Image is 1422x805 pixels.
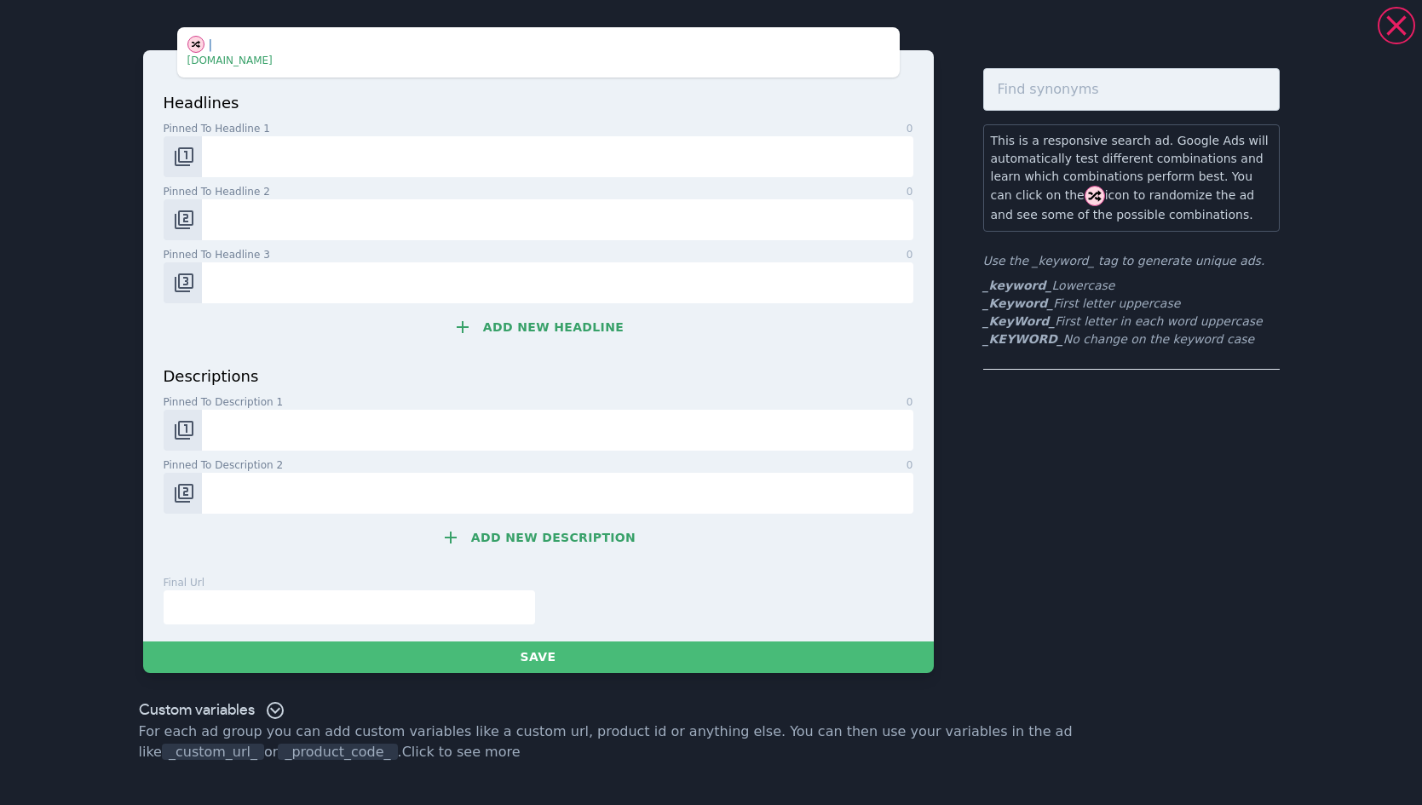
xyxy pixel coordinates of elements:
li: No change on the keyword case [983,331,1280,348]
button: Add new headline [164,310,913,344]
p: This is a responsive search ad. Google Ads will automatically test different combinations and lea... [991,132,1272,224]
img: pos-2.svg [174,210,194,230]
p: headlines [164,91,913,114]
span: Pinned to description 1 [164,394,284,410]
img: pos-3.svg [174,273,194,293]
img: pos-1.svg [174,147,194,167]
button: Save [143,641,934,673]
p: descriptions [164,365,913,388]
div: Custom variables [139,700,285,722]
button: Change pinned position [164,199,203,240]
b: _Keyword_ [983,296,1054,310]
span: 0 [907,121,913,136]
button: Add new description [164,520,913,555]
span: 0 [907,247,913,262]
p: For each ad group you can add custom variables like a custom url, product id or anything else. Yo... [139,722,1284,762]
li: Lowercase [983,277,1280,295]
button: Change pinned position [164,410,203,451]
b: _KEYWORD_ [983,332,1063,346]
span: 0 [907,184,913,199]
span: Pinned to description 2 [164,457,284,473]
button: Change pinned position [164,136,203,177]
input: Find synonyms [983,68,1280,111]
span: _custom_url_ [162,744,264,760]
span: [DOMAIN_NAME] [187,55,273,66]
span: Pinned to headline 2 [164,184,270,199]
p: final url [164,575,205,590]
button: Change pinned position [164,262,203,303]
p: Use the _keyword_ tag to generate unique ads. [983,252,1280,270]
img: pos-1.svg [174,420,194,440]
span: Pinned to headline 3 [164,247,270,262]
div: This is just a visual aid. Your CSV will only contain exactly what you add in the form below. [177,27,900,78]
img: shuffle.svg [1085,186,1105,206]
span: 0 [907,457,913,473]
img: pos-2.svg [174,483,194,503]
span: 0 [907,394,913,410]
ul: First letter uppercase [983,277,1280,348]
button: Change pinned position [164,473,203,514]
b: _keyword_ [983,279,1052,292]
a: Click to see more [402,744,521,760]
img: shuffle.svg [187,36,204,53]
span: Pinned to headline 1 [164,121,270,136]
span: _product_code_ [278,744,397,760]
b: _KeyWord_ [983,314,1056,328]
span: | [209,37,213,51]
span: Show different combination [187,36,204,52]
li: First letter in each word uppercase [983,313,1280,331]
